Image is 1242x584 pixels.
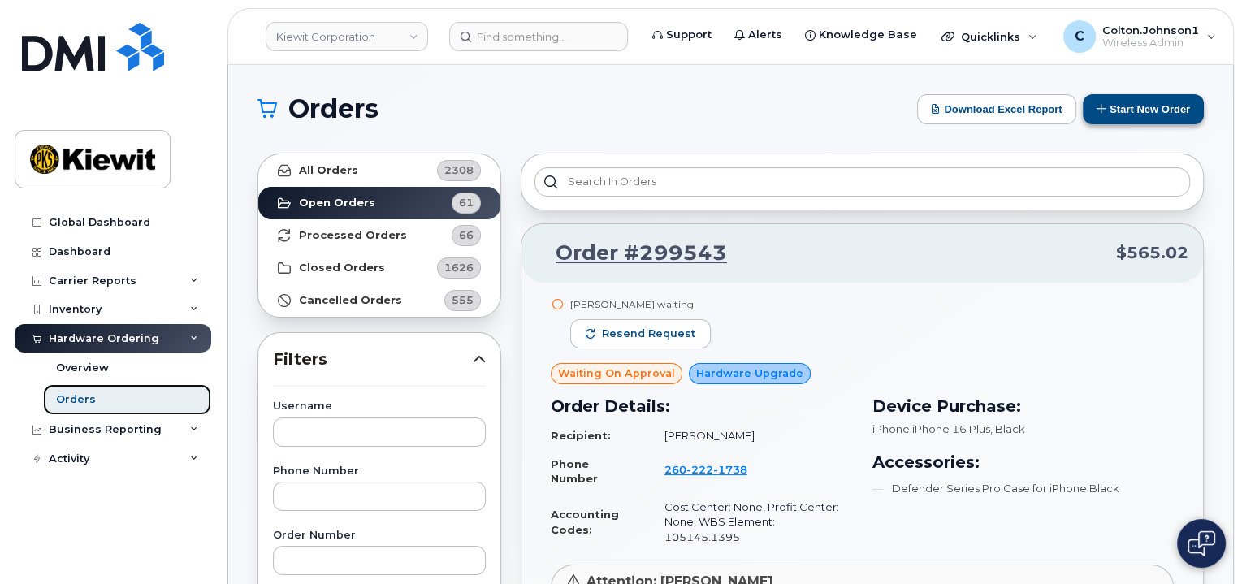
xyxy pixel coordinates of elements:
strong: Closed Orders [299,262,385,275]
h3: Device Purchase: [872,394,1175,418]
li: Defender Series Pro Case for iPhone Black [872,481,1175,496]
button: Download Excel Report [917,94,1076,124]
button: Resend request [570,319,711,348]
a: Open Orders61 [258,187,500,219]
strong: Recipient: [551,429,611,442]
a: Closed Orders1626 [258,252,500,284]
span: 2308 [444,162,474,178]
span: 555 [452,292,474,308]
a: All Orders2308 [258,154,500,187]
span: Waiting On Approval [558,366,675,381]
input: Search in orders [534,167,1190,197]
button: Start New Order [1083,94,1204,124]
div: [PERSON_NAME] waiting [570,297,711,311]
strong: Cancelled Orders [299,294,402,307]
strong: Accounting Codes: [551,508,619,536]
strong: All Orders [299,164,358,177]
span: 1626 [444,260,474,275]
span: 1738 [713,463,747,476]
a: Cancelled Orders555 [258,284,500,317]
strong: Phone Number [551,457,598,486]
span: , Black [990,422,1025,435]
h3: Order Details: [551,394,853,418]
span: Hardware Upgrade [696,366,803,381]
strong: Processed Orders [299,229,407,242]
span: Orders [288,97,379,121]
img: Open chat [1188,530,1215,556]
label: Phone Number [273,466,486,477]
span: Resend request [602,327,695,341]
h3: Accessories: [872,450,1175,474]
label: Order Number [273,530,486,541]
a: Processed Orders66 [258,219,500,252]
span: Filters [273,348,473,371]
a: 2602221738 [664,463,767,476]
label: Username [273,401,486,412]
span: iPhone iPhone 16 Plus [872,422,990,435]
a: Order #299543 [536,239,727,268]
span: 66 [459,227,474,243]
td: [PERSON_NAME] [650,422,853,450]
td: Cost Center: None, Profit Center: None, WBS Element: 105145.1395 [650,493,853,552]
span: 260 [664,463,747,476]
span: 222 [686,463,713,476]
span: 61 [459,195,474,210]
span: $565.02 [1116,241,1188,265]
strong: Open Orders [299,197,375,210]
